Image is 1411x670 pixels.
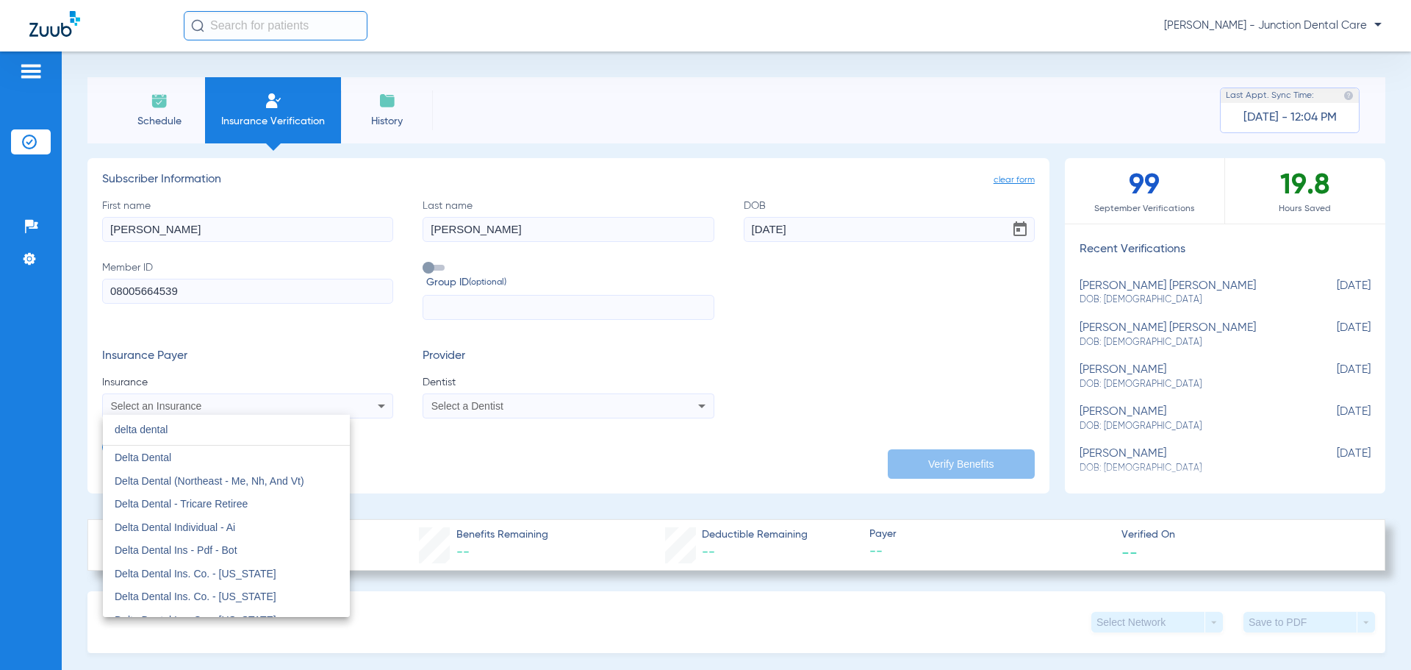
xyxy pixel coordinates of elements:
span: Delta Dental (Northeast - Me, Nh, And Vt) [115,475,304,487]
span: Delta Dental Ins. Co. - [US_STATE] [115,591,276,602]
input: dropdown search [103,415,350,445]
span: Delta Dental - Tricare Retiree [115,498,248,510]
span: Delta Dental [115,452,171,463]
span: Delta Dental Ins. Co. - [US_STATE] [115,568,276,580]
span: Delta Dental Ins - Pdf - Bot [115,544,237,556]
span: Delta Dental Individual - Ai [115,521,235,533]
span: Delta Dental Ins. Co. - [US_STATE] [115,614,276,626]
